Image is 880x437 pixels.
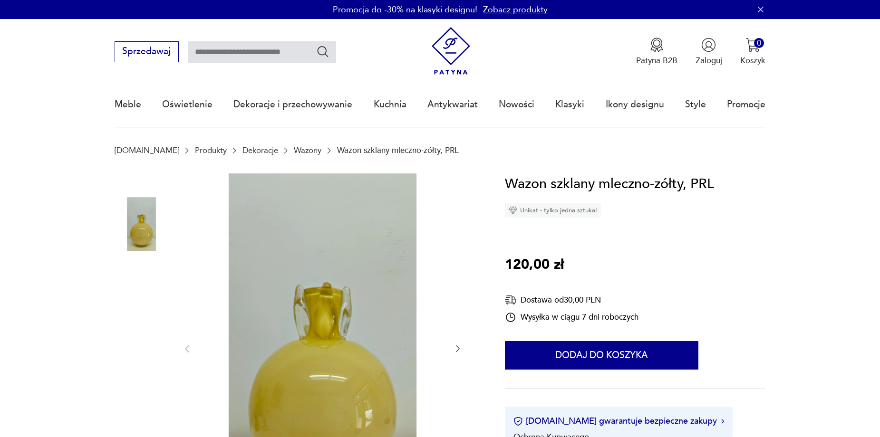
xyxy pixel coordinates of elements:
img: Zdjęcie produktu Wazon szklany mleczno-zółty, PRL [115,318,169,372]
img: Ikonka użytkownika [701,38,716,52]
button: Zaloguj [696,38,722,66]
h1: Wazon szklany mleczno-zółty, PRL [505,173,714,195]
img: Zdjęcie produktu Wazon szklany mleczno-zółty, PRL [115,197,169,251]
a: Dekoracje [242,146,278,155]
p: 120,00 zł [505,254,564,276]
p: Koszyk [740,55,765,66]
a: Nowości [499,83,534,126]
a: Kuchnia [374,83,406,126]
div: Dostawa od 30,00 PLN [505,294,638,306]
a: Meble [115,83,141,126]
a: Style [685,83,706,126]
a: Produkty [195,146,227,155]
p: Promocja do -30% na klasyki designu! [333,4,477,16]
img: Ikona koszyka [745,38,760,52]
a: Wazony [294,146,321,155]
button: 0Koszyk [740,38,765,66]
p: Zaloguj [696,55,722,66]
a: Dekoracje i przechowywanie [233,83,352,126]
p: Wazon szklany mleczno-zółty, PRL [337,146,459,155]
a: Klasyki [555,83,584,126]
button: [DOMAIN_NAME] gwarantuje bezpieczne zakupy [513,415,724,427]
a: Promocje [727,83,765,126]
div: Unikat - tylko jedna sztuka! [505,203,601,218]
img: Ikona dostawy [505,294,516,306]
a: Sprzedawaj [115,48,179,56]
div: Wysyłka w ciągu 7 dni roboczych [505,312,638,323]
a: Antykwariat [427,83,478,126]
img: Ikona certyfikatu [513,417,523,426]
button: Szukaj [316,45,330,58]
button: Dodaj do koszyka [505,341,698,370]
a: Zobacz produkty [483,4,548,16]
a: Ikona medaluPatyna B2B [636,38,677,66]
div: 0 [754,38,764,48]
img: Ikona diamentu [509,206,517,215]
p: Patyna B2B [636,55,677,66]
img: Ikona medalu [649,38,664,52]
a: [DOMAIN_NAME] [115,146,179,155]
a: Ikony designu [606,83,664,126]
img: Ikona strzałki w prawo [721,419,724,424]
button: Sprzedawaj [115,41,179,62]
button: Patyna B2B [636,38,677,66]
img: Zdjęcie produktu Wazon szklany mleczno-zółty, PRL [115,257,169,312]
img: Zdjęcie produktu Wazon szklany mleczno-zółty, PRL [115,379,169,433]
a: Oświetlenie [162,83,213,126]
img: Patyna - sklep z meblami i dekoracjami vintage [427,27,475,75]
